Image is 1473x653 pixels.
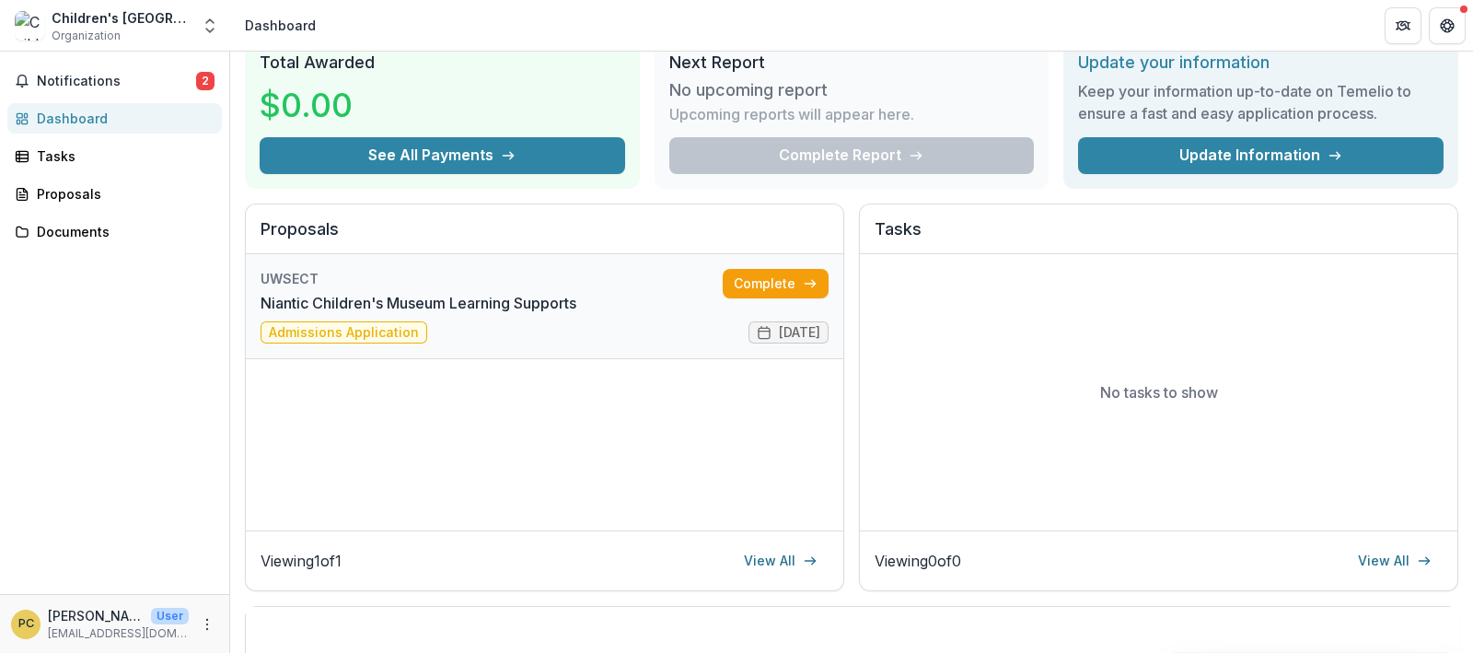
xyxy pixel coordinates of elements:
a: Documents [7,216,222,247]
h2: Proposals [261,219,829,254]
div: Phyllis Cappuccio [18,618,34,630]
h2: Total Awarded [260,52,625,73]
span: Organization [52,28,121,44]
p: [PERSON_NAME] [48,606,144,625]
a: View All [1347,546,1443,576]
button: More [196,613,218,636]
a: Tasks [7,141,222,171]
div: Documents [37,222,207,241]
h2: Tasks [875,219,1443,254]
h3: Keep your information up-to-date on Temelio to ensure a fast and easy application process. [1078,80,1444,124]
a: View All [733,546,829,576]
div: Proposals [37,184,207,204]
p: [EMAIL_ADDRESS][DOMAIN_NAME] [48,625,189,642]
button: Partners [1385,7,1421,44]
div: Children's [GEOGRAPHIC_DATA], Inc. [52,8,190,28]
h2: Next Report [669,52,1035,73]
button: Open entity switcher [197,7,223,44]
span: Notifications [37,74,196,89]
div: Dashboard [37,109,207,128]
a: Niantic Children's Museum Learning Supports [261,292,576,314]
img: Children's Museum of Southeastern CT, Inc. [15,11,44,41]
p: Upcoming reports will appear here. [669,103,914,125]
button: Notifications2 [7,66,222,96]
p: Viewing 1 of 1 [261,550,342,572]
a: Dashboard [7,103,222,134]
span: 2 [196,72,215,90]
div: Tasks [37,146,207,166]
a: Complete [723,269,829,298]
button: See All Payments [260,137,625,174]
p: Viewing 0 of 0 [875,550,961,572]
p: No tasks to show [1100,381,1218,403]
p: User [151,608,189,624]
h3: $0.00 [260,80,398,130]
button: Get Help [1429,7,1466,44]
h3: No upcoming report [669,80,828,100]
a: Update Information [1078,137,1444,174]
div: Dashboard [245,16,316,35]
nav: breadcrumb [238,12,323,39]
a: Proposals [7,179,222,209]
h2: Update your information [1078,52,1444,73]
